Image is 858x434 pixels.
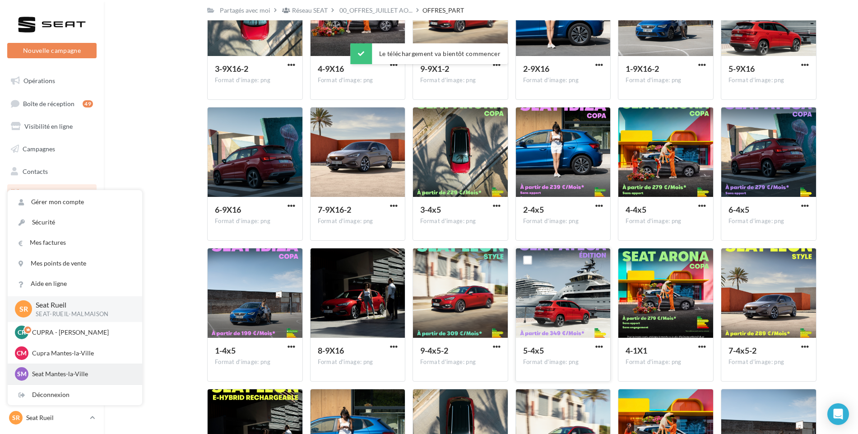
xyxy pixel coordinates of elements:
[18,328,26,337] span: CR
[32,369,131,378] p: Seat Mantes-la-Ville
[17,369,27,378] span: SM
[7,409,97,426] a: SR Seat Rueil
[215,205,241,215] span: 6-9X16
[728,217,809,225] div: Format d'image: png
[420,358,501,366] div: Format d'image: png
[32,349,131,358] p: Cupra Mantes-la-Ville
[523,345,544,355] span: 5-4x5
[339,6,413,15] span: 00_OFFRES_JUILLET AO...
[8,253,142,274] a: Mes points de vente
[420,345,448,355] span: 9-4x5-2
[8,192,142,212] a: Gérer mon compte
[422,6,464,15] div: OFFRES_PART
[32,328,131,337] p: CUPRA - [PERSON_NAME]
[17,349,27,358] span: CM
[523,76,603,84] div: Format d'image: png
[215,64,248,74] span: 3-9X16-2
[5,162,98,181] a: Contacts
[626,64,659,74] span: 1-9X16-2
[19,304,28,314] span: SR
[318,205,351,215] span: 7-9X16-2
[523,358,603,366] div: Format d'image: png
[7,43,97,58] button: Nouvelle campagne
[215,217,295,225] div: Format d'image: png
[5,94,98,113] a: Boîte de réception49
[23,167,48,175] span: Contacts
[420,76,501,84] div: Format d'image: png
[728,76,809,84] div: Format d'image: png
[626,358,706,366] div: Format d'image: png
[5,259,98,286] a: Campagnes DataOnDemand
[5,140,98,159] a: Campagnes
[8,212,142,233] a: Sécurité
[8,274,142,294] a: Aide en ligne
[83,100,93,107] div: 49
[36,310,128,318] p: SEAT-RUEIL-MALMAISON
[23,77,55,84] span: Opérations
[215,345,236,355] span: 1-4x5
[23,99,74,107] span: Boîte de réception
[626,217,706,225] div: Format d'image: png
[420,217,501,225] div: Format d'image: png
[827,403,849,425] div: Open Intercom Messenger
[5,207,98,226] a: Calendrier
[350,43,508,64] div: Le téléchargement va bientôt commencer
[523,64,549,74] span: 2-9X16
[318,217,398,225] div: Format d'image: png
[318,64,344,74] span: 4-9X16
[23,145,55,153] span: Campagnes
[318,76,398,84] div: Format d'image: png
[8,385,142,405] div: Déconnexion
[8,233,142,253] a: Mes factures
[728,205,749,215] span: 6-4x5
[420,205,441,215] span: 3-4x5
[5,229,98,256] a: PLV et print personnalisable
[292,6,328,15] div: Réseau SEAT
[523,205,544,215] span: 2-4x5
[728,345,756,355] span: 7-4x5-2
[26,413,86,422] p: Seat Rueil
[5,71,98,90] a: Opérations
[626,345,647,355] span: 4-1X1
[5,184,98,203] a: Médiathèque
[626,205,646,215] span: 4-4x5
[12,413,20,422] span: SR
[318,358,398,366] div: Format d'image: png
[420,64,449,74] span: 9-9X1-2
[523,217,603,225] div: Format d'image: png
[220,6,270,15] div: Partagés avec moi
[36,300,128,310] p: Seat Rueil
[215,76,295,84] div: Format d'image: png
[728,64,755,74] span: 5-9X16
[626,76,706,84] div: Format d'image: png
[5,117,98,136] a: Visibilité en ligne
[728,358,809,366] div: Format d'image: png
[215,358,295,366] div: Format d'image: png
[24,122,73,130] span: Visibilité en ligne
[318,345,344,355] span: 8-9X16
